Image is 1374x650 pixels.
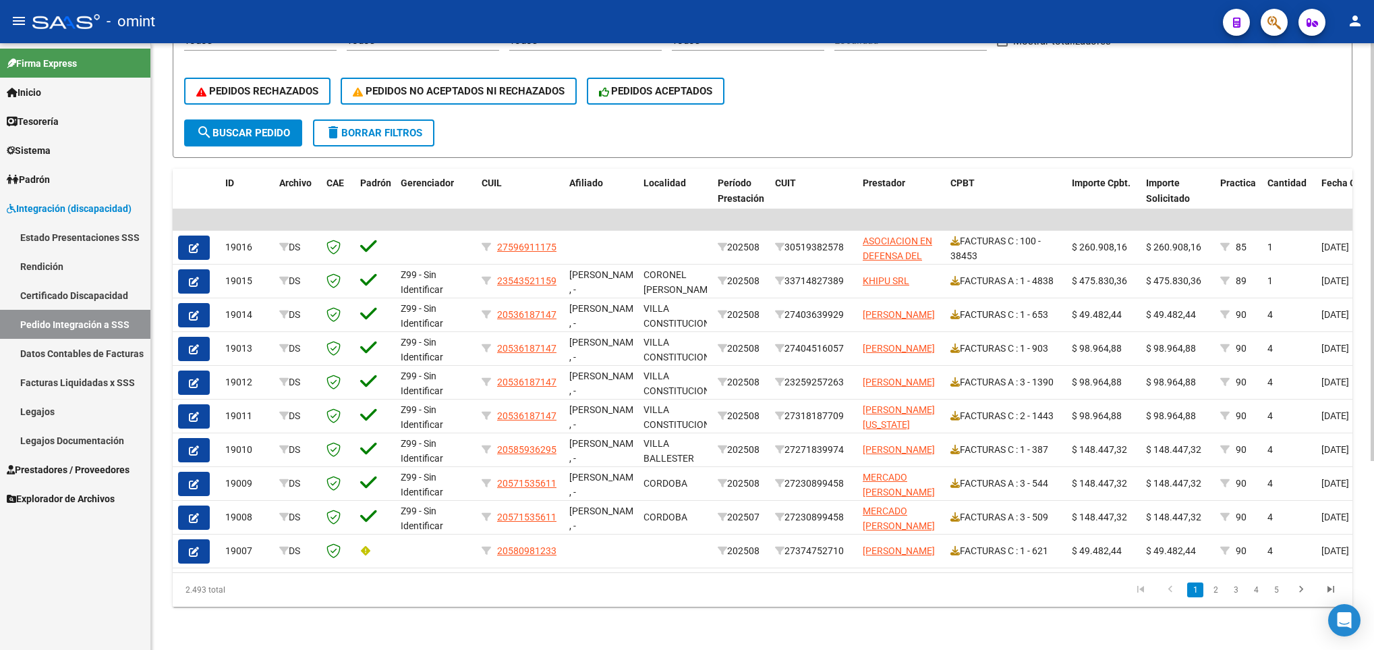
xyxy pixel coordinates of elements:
[775,408,852,424] div: 27318187709
[1267,410,1273,421] span: 4
[482,178,502,188] span: CUIL
[775,273,852,289] div: 33714827389
[1146,275,1201,286] span: $ 475.830,36
[569,371,641,397] span: [PERSON_NAME] , -
[7,85,41,100] span: Inicio
[220,169,274,228] datatable-header-cell: ID
[643,512,687,522] span: CORDOBA
[7,114,59,129] span: Tesorería
[643,371,710,397] span: VILLA CONSTITUCION
[279,476,316,491] div: DS
[401,303,443,329] span: Z99 - Sin Identificar
[497,545,556,556] span: 20580981233
[1146,178,1190,204] span: Importe Solicitado
[950,510,1061,525] div: FACTURAS A : 3 - 509
[1072,343,1122,354] span: $ 98.964,88
[950,273,1061,289] div: FACTURAS A : 1 - 4838
[863,506,935,532] span: MERCADO [PERSON_NAME]
[279,408,316,424] div: DS
[569,438,641,464] span: [PERSON_NAME] , -
[401,337,443,363] span: Z99 - Sin Identificar
[1185,578,1205,601] li: page 1
[225,240,268,255] div: 19016
[225,408,268,424] div: 19011
[1266,578,1286,601] li: page 5
[718,341,764,356] div: 202508
[476,169,564,228] datatable-header-cell: CUIL
[497,444,556,455] span: 20585936295
[569,404,641,431] span: [PERSON_NAME] , -
[950,178,975,188] span: CPBT
[775,510,852,525] div: 27230899458
[1236,275,1247,286] span: 89
[353,85,565,97] span: PEDIDOS NO ACEPTADOS NI RECHAZADOS
[1072,410,1122,421] span: $ 98.964,88
[401,438,443,464] span: Z99 - Sin Identificar
[1321,478,1349,489] span: [DATE]
[225,510,268,525] div: 19008
[107,7,155,36] span: - omint
[7,491,115,506] span: Explorador de Archivos
[599,85,713,97] span: PEDIDOS ACEPTADOS
[184,119,302,146] button: Buscar Pedido
[950,341,1061,356] div: FACTURAS C : 1 - 903
[1207,583,1224,597] a: 2
[401,371,443,397] span: Z99 - Sin Identificar
[1066,169,1141,228] datatable-header-cell: Importe Cpbt.
[225,375,268,390] div: 19012
[1321,178,1370,188] span: Fecha Cpbt
[775,341,852,356] div: 27404516057
[718,273,764,289] div: 202508
[401,506,443,532] span: Z99 - Sin Identificar
[863,309,935,320] span: [PERSON_NAME]
[950,476,1061,491] div: FACTURAS A : 3 - 544
[360,178,391,188] span: Padrón
[643,478,687,489] span: CORDOBA
[1321,309,1349,320] span: [DATE]
[1321,444,1349,455] span: [DATE]
[225,543,268,559] div: 19007
[1146,309,1196,320] span: $ 49.482,44
[1246,578,1266,601] li: page 4
[1236,478,1247,489] span: 90
[718,240,764,255] div: 202508
[1267,512,1273,522] span: 4
[712,169,770,228] datatable-header-cell: Período Prestación
[1072,242,1127,252] span: $ 260.908,16
[775,543,852,559] div: 27374752710
[1072,377,1122,387] span: $ 98.964,88
[225,442,268,458] div: 19010
[1146,343,1196,354] span: $ 98.964,88
[7,172,50,187] span: Padrón
[863,377,935,387] span: [PERSON_NAME]
[1215,169,1262,228] datatable-header-cell: Practica
[1267,444,1273,455] span: 4
[863,444,935,455] span: [PERSON_NAME]
[196,127,290,139] span: Buscar Pedido
[1072,444,1127,455] span: $ 148.447,32
[863,236,932,308] span: ASOCIACION EN DEFENSA DEL INFANTE NEUROLOGICO (A.E.D.I.N)
[569,269,641,296] span: [PERSON_NAME] , -
[497,242,556,252] span: 27596911175
[1236,444,1247,455] span: 90
[569,337,641,363] span: [PERSON_NAME] , -
[775,240,852,255] div: 30519382578
[1267,275,1273,286] span: 1
[775,375,852,390] div: 23259257263
[173,573,406,607] div: 2.493 total
[569,178,603,188] span: Afiliado
[1236,377,1247,387] span: 90
[638,169,712,228] datatable-header-cell: Localidad
[1228,583,1244,597] a: 3
[326,178,344,188] span: CAE
[1205,578,1226,601] li: page 2
[325,124,341,140] mat-icon: delete
[274,169,321,228] datatable-header-cell: Archivo
[401,178,454,188] span: Gerenciador
[945,169,1066,228] datatable-header-cell: CPBT
[1267,377,1273,387] span: 4
[950,307,1061,323] div: FACTURAS C : 1 - 653
[196,124,212,140] mat-icon: search
[643,438,694,464] span: VILLA BALLESTER
[1321,512,1349,522] span: [DATE]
